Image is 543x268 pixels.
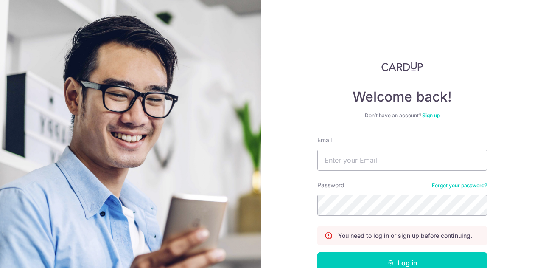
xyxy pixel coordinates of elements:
img: CardUp Logo [381,61,423,71]
label: Email [317,136,332,144]
label: Password [317,181,344,189]
h4: Welcome back! [317,88,487,105]
div: Don’t have an account? [317,112,487,119]
a: Forgot your password? [432,182,487,189]
a: Sign up [422,112,440,118]
p: You need to log in or sign up before continuing. [338,231,472,240]
input: Enter your Email [317,150,487,171]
